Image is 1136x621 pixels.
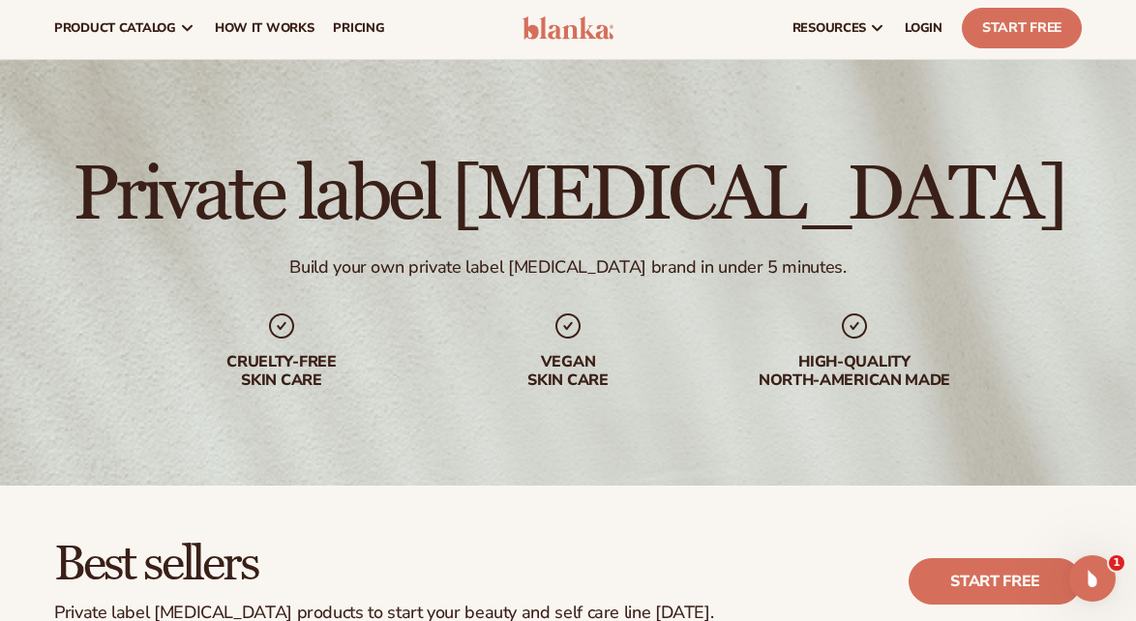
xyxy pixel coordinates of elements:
[523,16,613,40] img: logo
[444,353,692,390] div: Vegan skin care
[909,558,1082,605] a: Start free
[73,156,1064,233] h1: Private label [MEDICAL_DATA]
[962,8,1082,48] a: Start Free
[731,353,978,390] div: High-quality North-american made
[905,20,942,36] span: LOGIN
[158,353,405,390] div: Cruelty-free skin care
[289,256,846,279] div: Build your own private label [MEDICAL_DATA] brand in under 5 minutes.
[792,20,866,36] span: resources
[54,540,713,591] h2: Best sellers
[215,20,314,36] span: How It Works
[54,20,176,36] span: product catalog
[1109,555,1124,571] span: 1
[1069,555,1116,602] iframe: Intercom live chat
[333,20,384,36] span: pricing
